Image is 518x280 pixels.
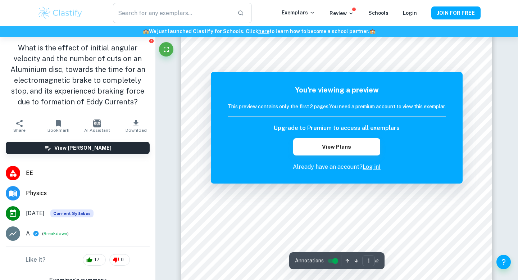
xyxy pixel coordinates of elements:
button: View [PERSON_NAME] [6,142,150,154]
a: Schools [368,10,388,16]
span: 🏫 [143,28,149,34]
span: EE [26,169,150,177]
a: Log in! [363,163,381,170]
h5: You're viewing a preview [228,85,446,95]
h6: Upgrade to Premium to access all exemplars [274,124,400,132]
h6: We just launched Clastify for Schools. Click to learn how to become a school partner. [1,27,517,35]
h1: What is the effect of initial angular velocity and the number of cuts on an Aluminium disc, towar... [6,42,150,107]
button: AI Assistant [78,116,117,136]
div: 17 [83,254,106,266]
img: AI Assistant [93,119,101,127]
span: 0 [117,256,128,263]
button: Bookmark [39,116,78,136]
span: Annotations [295,257,324,265]
span: / 2 [375,258,379,264]
img: Clastify logo [37,6,83,20]
button: Report issue [149,38,154,44]
button: Download [117,116,155,136]
h6: Like it? [26,256,46,264]
span: ( ) [42,230,69,237]
span: Bookmark [47,128,69,133]
input: Search for any exemplars... [113,3,232,23]
span: [DATE] [26,209,45,218]
span: Physics [26,189,150,198]
div: This exemplar is based on the current syllabus. Feel free to refer to it for inspiration/ideas wh... [50,209,94,217]
button: Fullscreen [159,42,173,57]
span: Download [126,128,147,133]
button: View Plans [293,138,380,155]
span: 🏫 [369,28,376,34]
p: A [26,229,30,238]
span: AI Assistant [84,128,110,133]
span: Share [13,128,26,133]
p: Review [330,9,354,17]
h6: View [PERSON_NAME] [54,144,112,152]
p: Exemplars [282,9,315,17]
button: JOIN FOR FREE [431,6,481,19]
div: 0 [109,254,130,266]
button: Help and Feedback [496,255,511,269]
p: Already have an account? [228,163,446,171]
span: 17 [90,256,104,263]
button: Breakdown [44,230,67,237]
h6: This preview contains only the first 2 pages. You need a premium account to view this exemplar. [228,103,446,110]
a: here [258,28,269,34]
a: Login [403,10,417,16]
span: Current Syllabus [50,209,94,217]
